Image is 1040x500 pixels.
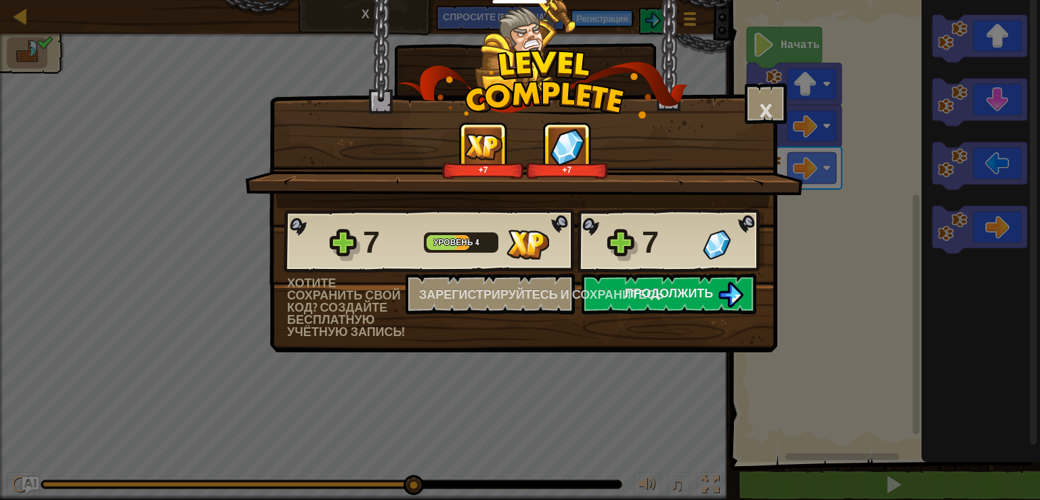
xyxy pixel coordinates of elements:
font: Хотите сохранить свой код? создайте бесплатную учётную запись! [287,274,406,340]
img: Самоцветов получено [703,230,731,259]
img: Опыта получено [464,133,502,160]
font: 4 [475,236,479,248]
button: Продолжить [582,274,756,314]
font: Уровень [433,236,473,248]
font: × [758,87,773,133]
img: Продолжить [718,282,743,308]
font: Продолжить [625,285,714,301]
img: Самоцветов получено [550,128,585,165]
font: 7 [363,225,380,259]
font: +7 [562,165,571,175]
font: +7 [479,165,488,175]
img: level_complete.png [397,50,688,119]
button: Зарегистрируйтесь и сохранитесь [406,274,575,314]
font: 7 [642,225,659,259]
img: Опыта получено [506,230,549,259]
font: Зарегистрируйтесь и сохранитесь [419,286,664,303]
